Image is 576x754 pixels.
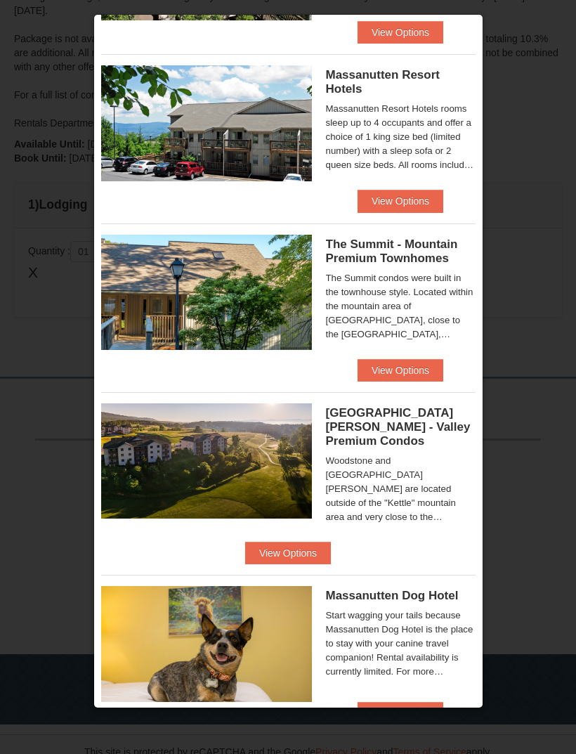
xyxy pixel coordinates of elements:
[358,359,443,382] button: View Options
[101,235,312,350] img: 19219034-1-0eee7e00.jpg
[326,609,476,679] div: Start wagging your tails because Massanutten Dog Hotel is the place to stay with your canine trav...
[245,542,331,564] button: View Options
[101,65,312,181] img: 19219026-1-e3b4ac8e.jpg
[326,102,476,172] div: Massanutten Resort Hotels rooms sleep up to 4 occupants and offer a choice of 1 king size bed (li...
[101,586,312,701] img: 27428181-5-81c892a3.jpg
[326,271,476,342] div: The Summit condos were built in the townhouse style. Located within the mountain area of [GEOGRAP...
[358,702,443,724] button: View Options
[358,21,443,44] button: View Options
[326,454,476,524] div: Woodstone and [GEOGRAPHIC_DATA][PERSON_NAME] are located outside of the "Kettle" mountain area an...
[358,190,443,212] button: View Options
[326,238,458,265] span: The Summit - Mountain Premium Townhomes
[101,403,312,519] img: 19219041-4-ec11c166.jpg
[326,589,459,602] span: Massanutten Dog Hotel
[326,68,440,96] span: Massanutten Resort Hotels
[326,406,471,448] span: [GEOGRAPHIC_DATA][PERSON_NAME] - Valley Premium Condos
